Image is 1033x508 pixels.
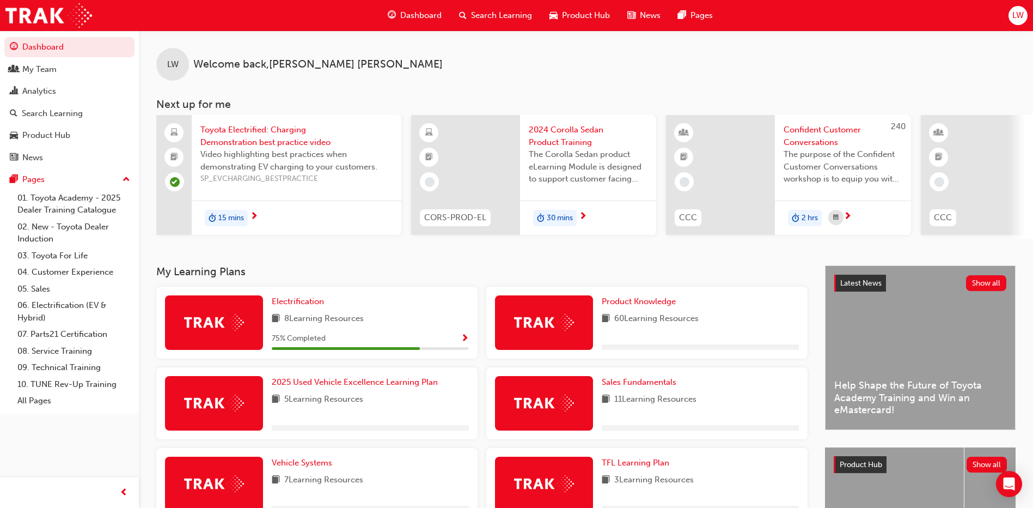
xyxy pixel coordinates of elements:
[461,332,469,346] button: Show Progress
[22,129,70,142] div: Product Hub
[156,265,808,278] h3: My Learning Plans
[843,212,852,222] span: next-icon
[680,126,688,140] span: learningResourceType_INSTRUCTOR_LED-icon
[4,59,135,80] a: My Team
[614,393,696,407] span: 11 Learning Resources
[170,150,178,165] span: booktick-icon
[123,173,130,187] span: up-icon
[13,297,135,326] a: 06. Electrification (EV & Hybrid)
[5,3,92,28] a: Trak
[411,115,656,235] a: CORS-PROD-EL2024 Corolla Sedan Product TrainingThe Corolla Sedan product eLearning Module is desi...
[184,395,244,412] img: Trak
[13,281,135,298] a: 05. Sales
[966,275,1007,291] button: Show all
[669,4,722,27] a: pages-iconPages
[10,175,18,185] span: pages-icon
[934,211,952,224] span: CCC
[602,474,610,487] span: book-icon
[537,211,545,225] span: duration-icon
[614,474,694,487] span: 3 Learning Resources
[602,393,610,407] span: book-icon
[22,152,43,164] div: News
[602,377,676,387] span: Sales Fundamentals
[4,35,135,170] button: DashboardMy TeamAnalyticsSearch LearningProduct HubNews
[22,63,57,76] div: My Team
[13,392,135,409] a: All Pages
[13,376,135,393] a: 10. TUNE Rev-Up Training
[996,471,1022,497] div: Open Intercom Messenger
[425,177,435,187] span: learningRecordVerb_NONE-icon
[679,211,697,224] span: CCC
[450,4,541,27] a: search-iconSearch Learning
[272,297,324,306] span: Electrification
[272,457,337,469] a: Vehicle Systems
[167,58,179,71] span: LW
[4,104,135,124] a: Search Learning
[218,212,244,225] span: 15 mins
[272,393,280,407] span: book-icon
[514,475,574,492] img: Trak
[678,9,686,22] span: pages-icon
[4,170,135,190] button: Pages
[680,177,689,187] span: learningRecordVerb_NONE-icon
[547,212,573,225] span: 30 mins
[388,9,396,22] span: guage-icon
[562,9,610,22] span: Product Hub
[833,211,839,225] span: calendar-icon
[10,43,18,52] span: guage-icon
[529,124,647,148] span: 2024 Corolla Sedan Product Training
[13,326,135,343] a: 07. Parts21 Certification
[425,150,433,165] span: booktick-icon
[200,124,393,148] span: Toyota Electrified: Charging Demonstration best practice video
[690,9,713,22] span: Pages
[461,334,469,344] span: Show Progress
[10,109,17,119] span: search-icon
[13,264,135,281] a: 04. Customer Experience
[13,343,135,360] a: 08. Service Training
[272,312,280,326] span: book-icon
[272,376,442,389] a: 2025 Used Vehicle Excellence Learning Plan
[602,457,674,469] a: TFL Learning Plan
[10,131,18,141] span: car-icon
[4,37,135,57] a: Dashboard
[22,173,45,186] div: Pages
[834,456,1007,474] a: Product HubShow all
[619,4,669,27] a: news-iconNews
[272,295,328,308] a: Electrification
[4,125,135,146] a: Product Hub
[10,65,18,75] span: people-icon
[602,312,610,326] span: book-icon
[840,279,882,288] span: Latest News
[272,377,438,387] span: 2025 Used Vehicle Excellence Learning Plan
[840,460,882,469] span: Product Hub
[602,295,680,308] a: Product Knowledge
[514,314,574,331] img: Trak
[139,98,1033,111] h3: Next up for me
[250,212,258,222] span: next-icon
[284,312,364,326] span: 8 Learning Resources
[802,212,818,225] span: 2 hrs
[935,126,943,140] span: learningResourceType_INSTRUCTOR_LED-icon
[680,150,688,165] span: booktick-icon
[209,211,216,225] span: duration-icon
[379,4,450,27] a: guage-iconDashboard
[193,58,443,71] span: Welcome back , [PERSON_NAME] [PERSON_NAME]
[471,9,532,22] span: Search Learning
[4,148,135,168] a: News
[170,177,180,187] span: learningRecordVerb_PASS-icon
[10,153,18,163] span: news-icon
[602,297,676,306] span: Product Knowledge
[825,265,1016,430] a: Latest NewsShow allHelp Shape the Future of Toyota Academy Training and Win an eMastercard!
[459,9,467,22] span: search-icon
[614,312,699,326] span: 60 Learning Resources
[272,474,280,487] span: book-icon
[10,87,18,96] span: chart-icon
[602,376,681,389] a: Sales Fundamentals
[184,314,244,331] img: Trak
[184,475,244,492] img: Trak
[13,247,135,264] a: 03. Toyota For Life
[784,124,902,148] span: Confident Customer Conversations
[792,211,799,225] span: duration-icon
[579,212,587,222] span: next-icon
[529,148,647,185] span: The Corolla Sedan product eLearning Module is designed to support customer facing sales staff wit...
